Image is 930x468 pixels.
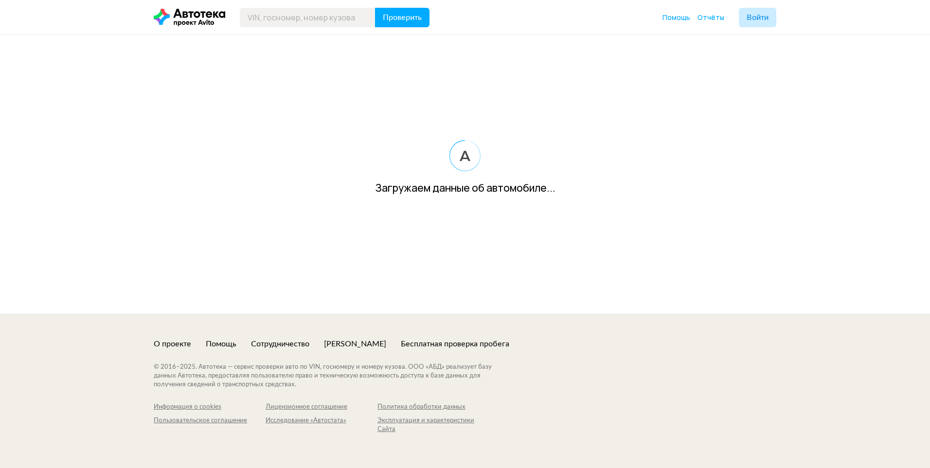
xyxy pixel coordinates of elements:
[383,14,422,21] span: Проверить
[154,403,266,412] a: Информация о cookies
[377,403,489,412] a: Политика обработки данных
[154,363,511,389] div: © 2016– 2025 . Автотека — сервис проверки авто по VIN, госномеру и номеру кузова. ООО «АБД» реали...
[747,14,769,21] span: Войти
[324,339,386,349] a: [PERSON_NAME]
[154,416,266,434] a: Пользовательское соглашение
[154,416,266,425] div: Пользовательское соглашение
[266,416,377,434] a: Исследование «Автостата»
[206,339,236,349] a: Помощь
[375,181,555,195] div: Загружаем данные об автомобиле...
[697,13,724,22] a: Отчёты
[266,416,377,425] div: Исследование «Автостата»
[401,339,509,349] a: Бесплатная проверка пробега
[375,8,429,27] button: Проверить
[251,339,309,349] a: Сотрудничество
[266,403,377,412] a: Лицензионное соглашение
[154,339,191,349] a: О проекте
[377,416,489,434] a: Эксплуатация и характеристики Сайта
[240,8,376,27] input: VIN, госномер, номер кузова
[662,13,690,22] a: Помощь
[739,8,776,27] button: Войти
